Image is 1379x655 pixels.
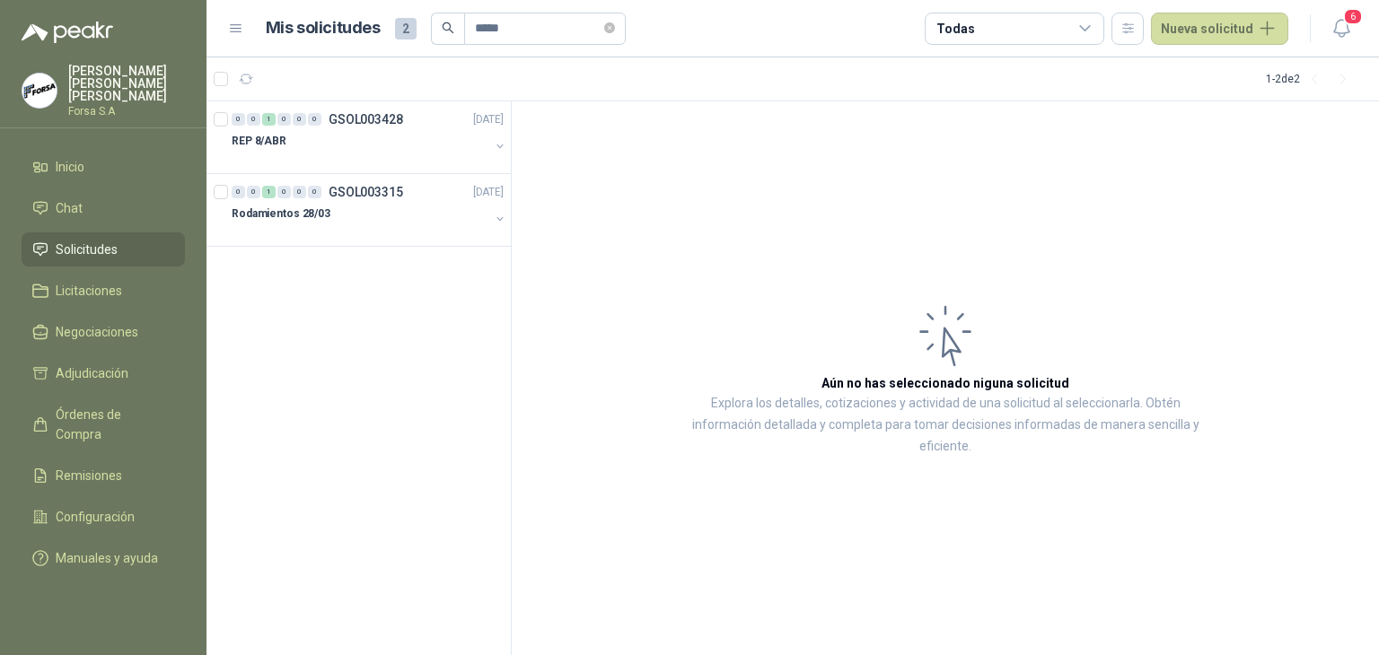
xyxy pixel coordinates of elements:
[232,181,507,239] a: 0 0 1 0 0 0 GSOL003315[DATE] Rodamientos 28/03
[329,113,403,126] p: GSOL003428
[22,541,185,575] a: Manuales y ayuda
[232,186,245,198] div: 0
[262,186,276,198] div: 1
[22,22,113,43] img: Logo peakr
[56,281,122,301] span: Licitaciones
[1266,65,1357,93] div: 1 - 2 de 2
[68,65,185,102] p: [PERSON_NAME] [PERSON_NAME] [PERSON_NAME]
[56,466,122,485] span: Remisiones
[56,198,83,218] span: Chat
[277,186,291,198] div: 0
[22,315,185,349] a: Negociaciones
[442,22,454,34] span: search
[232,133,286,150] p: REP 8/ABR
[293,186,306,198] div: 0
[604,20,615,37] span: close-circle
[247,113,260,126] div: 0
[308,186,321,198] div: 0
[232,205,330,223] p: Rodamientos 28/03
[395,18,417,39] span: 2
[936,19,974,39] div: Todas
[232,113,245,126] div: 0
[56,157,84,177] span: Inicio
[1151,13,1288,45] button: Nueva solicitud
[821,373,1069,393] h3: Aún no has seleccionado niguna solicitud
[56,507,135,527] span: Configuración
[691,393,1199,458] p: Explora los detalles, cotizaciones y actividad de una solicitud al seleccionarla. Obtén informaci...
[56,322,138,342] span: Negociaciones
[22,232,185,266] a: Solicitudes
[604,22,615,33] span: close-circle
[56,548,158,568] span: Manuales y ayuda
[22,356,185,390] a: Adjudicación
[22,191,185,225] a: Chat
[68,106,185,117] p: Forsa S.A
[22,274,185,308] a: Licitaciones
[22,74,57,108] img: Company Logo
[56,363,128,383] span: Adjudicación
[247,186,260,198] div: 0
[56,405,168,444] span: Órdenes de Compra
[22,500,185,534] a: Configuración
[22,458,185,493] a: Remisiones
[22,150,185,184] a: Inicio
[293,113,306,126] div: 0
[266,15,381,41] h1: Mis solicitudes
[308,113,321,126] div: 0
[1343,8,1363,25] span: 6
[56,240,118,259] span: Solicitudes
[1325,13,1357,45] button: 6
[473,184,504,201] p: [DATE]
[473,111,504,128] p: [DATE]
[22,397,185,451] a: Órdenes de Compra
[232,109,507,166] a: 0 0 1 0 0 0 GSOL003428[DATE] REP 8/ABR
[262,113,276,126] div: 1
[329,186,403,198] p: GSOL003315
[277,113,291,126] div: 0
